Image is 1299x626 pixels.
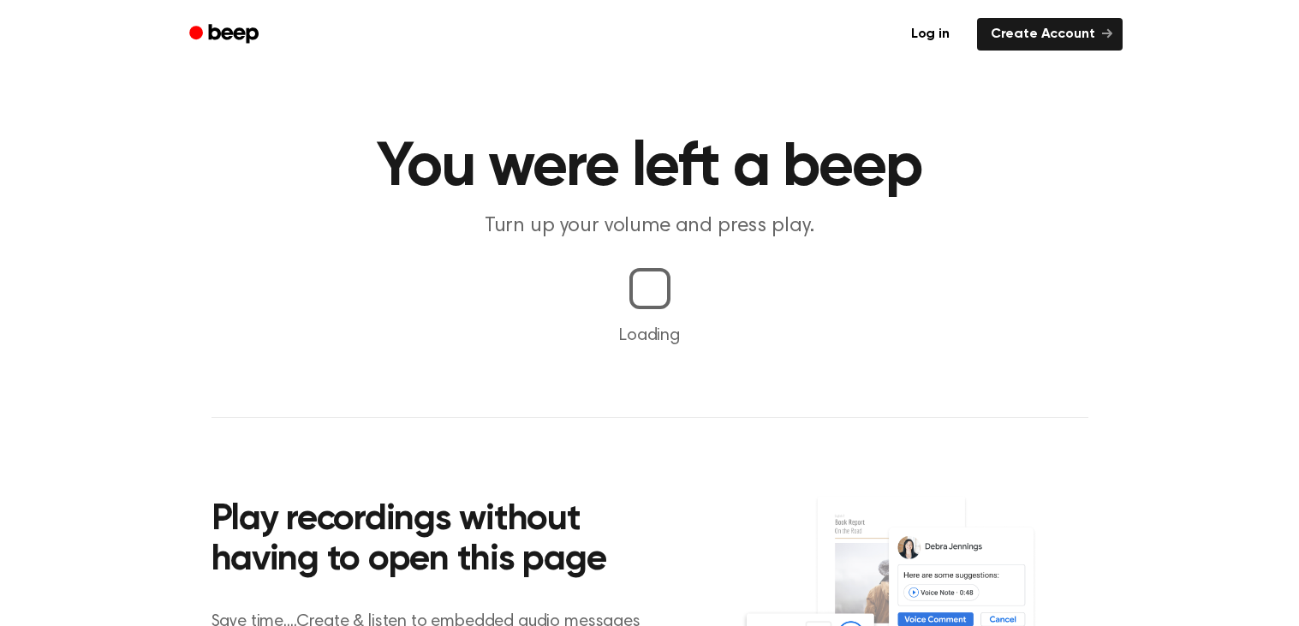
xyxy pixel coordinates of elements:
[212,500,673,581] h2: Play recordings without having to open this page
[177,18,274,51] a: Beep
[21,323,1278,349] p: Loading
[212,137,1088,199] h1: You were left a beep
[894,15,967,54] a: Log in
[977,18,1123,51] a: Create Account
[321,212,979,241] p: Turn up your volume and press play.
